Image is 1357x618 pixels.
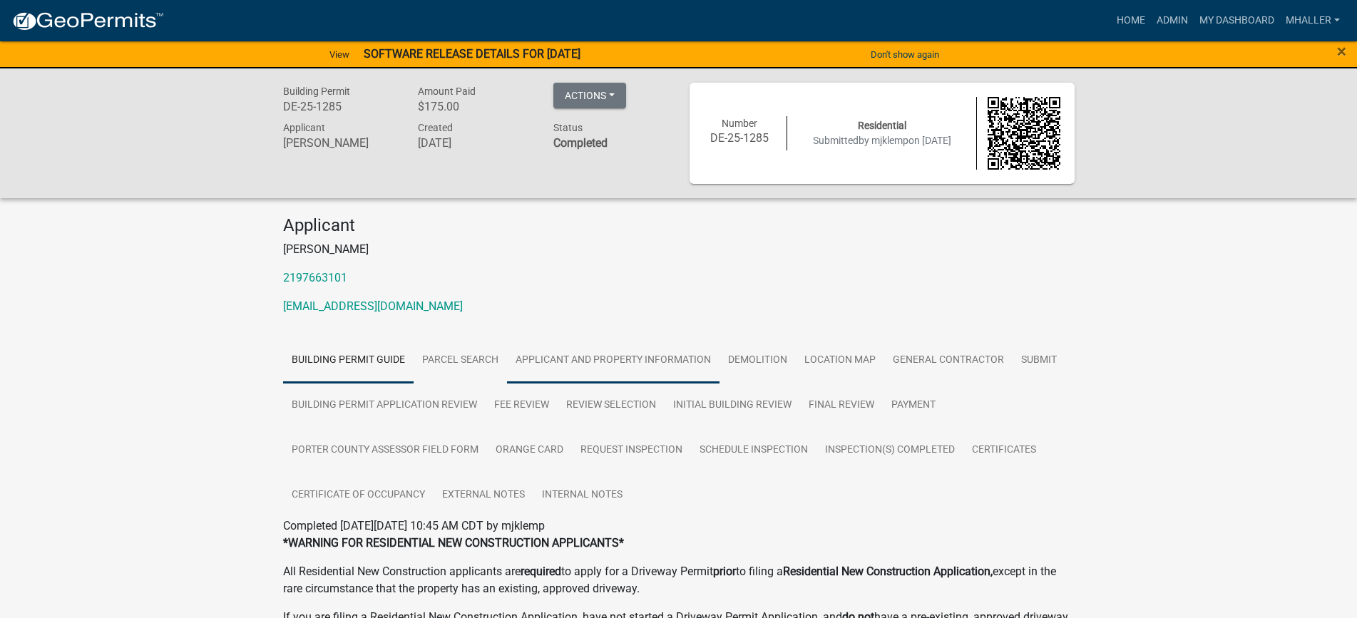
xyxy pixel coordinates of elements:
p: [PERSON_NAME] [283,241,1075,258]
button: Actions [553,83,626,108]
h6: $175.00 [418,100,532,113]
strong: prior [713,565,736,578]
a: Demolition [720,338,796,383]
a: Building Permit Application Review [283,383,486,428]
strong: required [521,565,561,578]
span: Building Permit [283,86,350,97]
span: Completed [DATE][DATE] 10:45 AM CDT by mjklemp [283,519,545,532]
a: Internal Notes [533,473,631,518]
h6: [PERSON_NAME] [283,136,397,150]
strong: *WARNING FOR RESIDENTIAL NEW CONSTRUCTION APPLICANTS* [283,536,624,550]
a: Location Map [796,338,884,383]
span: by mjklemp [859,135,908,146]
a: Building Permit Guide [283,338,414,383]
span: Applicant [283,122,325,133]
strong: SOFTWARE RELEASE DETAILS FOR [DATE] [364,47,580,61]
a: Home [1111,7,1151,34]
span: Created [418,122,453,133]
button: Don't show again [865,43,945,66]
a: Schedule Inspection [691,428,816,473]
a: My Dashboard [1194,7,1280,34]
a: View [324,43,355,66]
a: Parcel search [414,338,507,383]
h4: Applicant [283,215,1075,236]
button: Close [1337,43,1346,60]
a: Applicant and Property Information [507,338,720,383]
a: Request Inspection [572,428,691,473]
span: Submitted on [DATE] [813,135,951,146]
a: [EMAIL_ADDRESS][DOMAIN_NAME] [283,299,463,313]
h6: DE-25-1285 [283,100,397,113]
a: External Notes [434,473,533,518]
img: QR code [988,97,1060,170]
strong: Completed [553,136,608,150]
a: Orange Card [487,428,572,473]
a: Admin [1151,7,1194,34]
span: Status [553,122,583,133]
a: Certificate of Occupancy [283,473,434,518]
a: Submit [1013,338,1065,383]
a: mhaller [1280,7,1346,34]
a: Review Selection [558,383,665,428]
h6: DE-25-1285 [704,131,777,145]
p: All Residential New Construction applicants are to apply for a Driveway Permit to filing a except... [283,563,1075,597]
a: Inspection(s) Completed [816,428,963,473]
a: Payment [883,383,944,428]
span: Amount Paid [418,86,476,97]
span: × [1337,41,1346,61]
h6: [DATE] [418,136,532,150]
a: Certificates [963,428,1045,473]
a: Final Review [800,383,883,428]
span: Residential [858,120,906,131]
a: Fee Review [486,383,558,428]
strong: Residential New Construction Application, [783,565,993,578]
a: Initial Building Review [665,383,800,428]
a: Porter County Assessor Field Form [283,428,487,473]
a: General Contractor [884,338,1013,383]
span: Number [722,118,757,129]
a: 2197663101 [283,271,347,284]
